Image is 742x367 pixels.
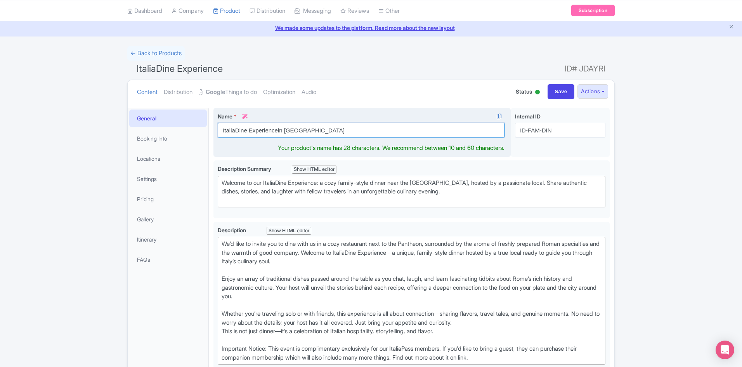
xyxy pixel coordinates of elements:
a: General [129,110,207,127]
a: Gallery [129,210,207,228]
a: We made some updates to the platform. Read more about the new layout [5,24,737,32]
span: Internal ID [515,113,541,120]
div: Show HTML editor [267,227,311,235]
button: Close announcement [728,23,734,32]
div: Open Intercom Messenger [716,341,734,359]
div: Active [534,87,541,99]
span: ItaliaDine Experience [137,63,223,74]
div: Welcome to our ItaliaDine Experience: a cozy family-style dinner near the [GEOGRAPHIC_DATA], host... [222,179,602,205]
span: Name [218,113,232,120]
div: Show HTML editor [292,165,336,174]
span: Status [516,87,532,96]
input: Save [548,84,575,99]
span: ID# JDAYRI [565,61,605,77]
a: Distribution [164,80,192,104]
div: Your product's name has 28 characters. We recommend between 10 and 60 characters. [278,144,504,153]
button: Actions [577,84,608,99]
a: ← Back to Products [127,46,185,61]
span: Description [218,227,247,233]
div: We’d like to invite you to dine with us in a cozy restaurant next to the Pantheon, surrounded by ... [222,240,602,362]
span: Description Summary [218,165,272,172]
a: Settings [129,170,207,188]
a: Locations [129,150,207,167]
a: Booking Info [129,130,207,147]
a: Content [137,80,158,104]
strong: Google [206,88,225,97]
a: GoogleThings to do [199,80,257,104]
a: Audio [302,80,316,104]
a: FAQs [129,251,207,268]
a: Subscription [571,5,615,16]
a: Optimization [263,80,295,104]
a: Pricing [129,190,207,208]
a: Itinerary [129,231,207,248]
